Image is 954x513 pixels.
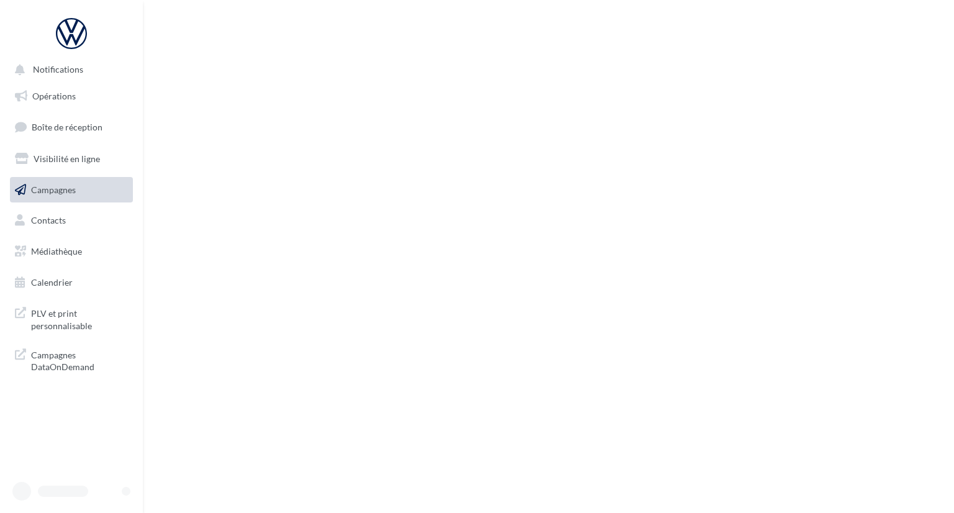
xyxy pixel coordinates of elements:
span: Visibilité en ligne [34,153,100,164]
span: Notifications [33,65,83,75]
span: PLV et print personnalisable [31,305,128,332]
a: Médiathèque [7,238,135,265]
a: Opérations [7,83,135,109]
a: Contacts [7,207,135,234]
a: PLV et print personnalisable [7,300,135,337]
span: Campagnes [31,184,76,194]
span: Calendrier [31,277,73,288]
a: Calendrier [7,270,135,296]
span: Médiathèque [31,246,82,256]
a: Campagnes [7,177,135,203]
a: Boîte de réception [7,114,135,140]
a: Campagnes DataOnDemand [7,342,135,378]
a: Visibilité en ligne [7,146,135,172]
span: Campagnes DataOnDemand [31,347,128,373]
span: Opérations [32,91,76,101]
span: Boîte de réception [32,122,102,132]
span: Contacts [31,215,66,225]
